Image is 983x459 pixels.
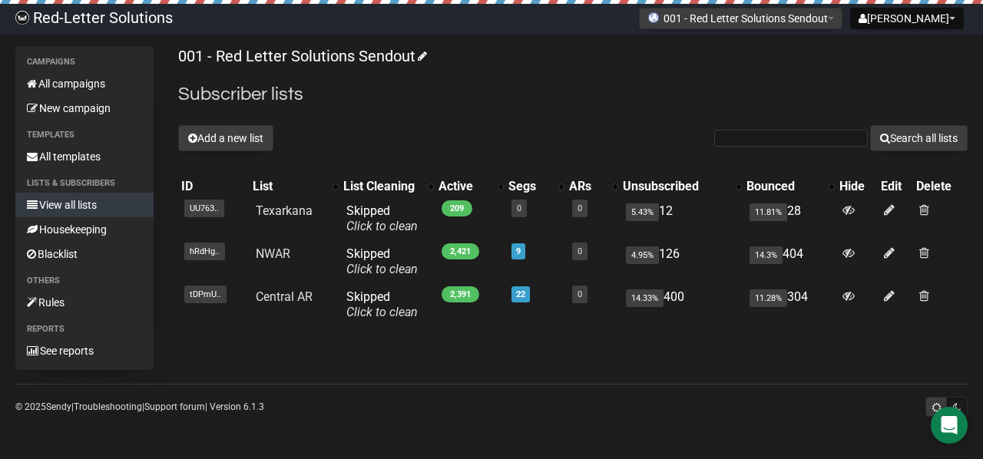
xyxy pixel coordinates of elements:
span: 14.33% [626,289,664,307]
td: 304 [743,283,836,326]
h2: Subscriber lists [178,81,968,108]
span: Skipped [346,289,418,319]
th: Unsubscribed: No sort applied, activate to apply an ascending sort [620,176,744,197]
a: Rules [15,290,154,315]
div: ARs [569,179,604,194]
td: 28 [743,197,836,240]
a: 9 [516,246,521,256]
button: 001 - Red Letter Solutions Sendout [639,8,842,29]
a: Blacklist [15,242,154,266]
span: 4.95% [626,246,659,264]
span: 209 [442,200,472,216]
th: Delete: No sort applied, sorting is disabled [913,176,968,197]
a: 0 [578,203,582,213]
td: 400 [620,283,744,326]
a: NWAR [256,246,290,261]
div: Hide [839,179,875,194]
img: favicons [647,12,660,24]
a: 001 - Red Letter Solutions Sendout [178,47,425,65]
a: Sendy [46,401,71,412]
span: 11.28% [750,289,787,307]
a: 22 [516,289,525,299]
th: List: No sort applied, activate to apply an ascending sort [250,176,340,197]
button: [PERSON_NAME] [850,8,964,29]
div: Segs [508,179,551,194]
span: 5.43% [626,203,659,221]
span: Skipped [346,246,418,276]
button: Search all lists [870,125,968,151]
span: 2,421 [442,243,479,259]
div: List Cleaning [343,179,420,194]
a: Central AR [256,289,313,304]
div: ID [181,179,247,194]
td: 12 [620,197,744,240]
p: © 2025 | | | Version 6.1.3 [15,398,264,415]
a: Click to clean [346,262,418,276]
span: hRdHg.. [184,243,225,260]
a: Troubleshooting [74,401,142,412]
td: 404 [743,240,836,283]
a: 0 [517,203,521,213]
a: Texarkana [256,203,313,218]
a: See reports [15,338,154,363]
li: Reports [15,320,154,338]
button: Add a new list [178,125,273,151]
a: 0 [578,246,582,256]
li: Templates [15,126,154,144]
div: Delete [916,179,965,194]
a: Support forum [144,401,205,412]
td: 126 [620,240,744,283]
span: 11.81% [750,203,787,221]
li: Campaigns [15,53,154,71]
th: List Cleaning: No sort applied, activate to apply an ascending sort [340,176,435,197]
th: ARs: No sort applied, activate to apply an ascending sort [566,176,620,197]
div: Bounced [746,179,821,194]
th: Segs: No sort applied, activate to apply an ascending sort [505,176,566,197]
div: Unsubscribed [623,179,729,194]
div: Edit [881,179,910,194]
th: Active: No sort applied, activate to apply an ascending sort [435,176,505,197]
span: 2,391 [442,286,479,302]
div: Active [439,179,490,194]
li: Lists & subscribers [15,174,154,193]
div: List [253,179,325,194]
a: New campaign [15,96,154,121]
th: Edit: No sort applied, sorting is disabled [878,176,913,197]
a: All templates [15,144,154,169]
a: Click to clean [346,305,418,319]
a: Housekeeping [15,217,154,242]
th: Bounced: No sort applied, activate to apply an ascending sort [743,176,836,197]
span: tDPmU.. [184,286,227,303]
span: 14.3% [750,246,783,264]
a: Click to clean [346,219,418,233]
img: 983279c4004ba0864fc8a668c650e103 [15,11,29,25]
span: Skipped [346,203,418,233]
div: Open Intercom Messenger [931,407,968,444]
li: Others [15,272,154,290]
th: ID: No sort applied, sorting is disabled [178,176,250,197]
a: All campaigns [15,71,154,96]
a: View all lists [15,193,154,217]
span: UU763.. [184,200,224,217]
a: 0 [578,289,582,299]
th: Hide: No sort applied, sorting is disabled [836,176,878,197]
